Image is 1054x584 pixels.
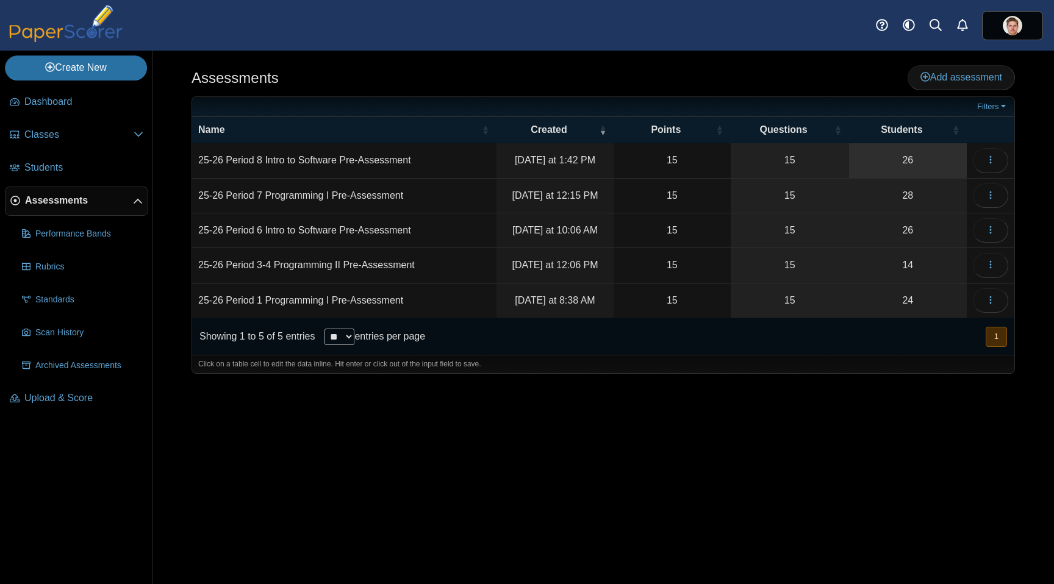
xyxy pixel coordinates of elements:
[24,95,143,109] span: Dashboard
[849,213,967,247] a: 26
[920,72,1002,82] span: Add assessment
[5,88,148,117] a: Dashboard
[651,124,681,135] span: Points
[5,121,148,150] a: Classes
[35,360,143,372] span: Archived Assessments
[614,213,730,248] td: 15
[192,68,279,88] h1: Assessments
[192,143,497,178] td: 25-26 Period 8 Intro to Software Pre-Assessment
[614,248,730,283] td: 15
[35,228,143,240] span: Performance Bands
[614,283,730,318] td: 15
[25,194,133,207] span: Assessments
[731,213,849,247] a: 15
[515,295,595,305] time: Sep 5, 2025 at 8:38 AM
[760,124,808,135] span: Questions
[512,260,598,270] time: Sep 5, 2025 at 12:06 PM
[731,248,849,282] a: 15
[974,101,1011,113] a: Filters
[17,285,148,315] a: Standards
[614,143,730,178] td: 15
[716,117,723,143] span: Points : Activate to sort
[849,283,967,318] a: 24
[17,318,148,347] a: Scan History
[834,117,842,143] span: Questions : Activate to sort
[1003,16,1022,35] img: ps.DqnzboFuwo8eUmLI
[35,327,143,339] span: Scan History
[198,124,225,135] span: Name
[731,179,849,213] a: 15
[982,11,1043,40] a: ps.DqnzboFuwo8eUmLI
[35,294,143,306] span: Standards
[531,124,567,135] span: Created
[192,213,497,248] td: 25-26 Period 6 Intro to Software Pre-Assessment
[5,187,148,216] a: Assessments
[354,331,425,341] label: entries per page
[908,65,1015,90] a: Add assessment
[986,327,1007,347] button: 1
[5,55,147,80] a: Create New
[849,143,967,177] a: 26
[614,179,730,213] td: 15
[949,12,976,39] a: Alerts
[731,283,849,318] a: 15
[5,154,148,183] a: Students
[849,179,967,213] a: 28
[35,261,143,273] span: Rubrics
[17,219,148,249] a: Performance Bands
[24,128,134,141] span: Classes
[192,248,497,283] td: 25-26 Period 3-4 Programming II Pre-Assessment
[849,248,967,282] a: 14
[192,283,497,318] td: 25-26 Period 1 Programming I Pre-Assessment
[512,190,598,201] time: Sep 8, 2025 at 12:15 PM
[482,117,489,143] span: Name : Activate to sort
[512,225,598,235] time: Sep 8, 2025 at 10:06 AM
[984,327,1007,347] nav: pagination
[731,143,849,177] a: 15
[881,124,922,135] span: Students
[24,161,143,174] span: Students
[24,391,143,405] span: Upload & Score
[5,5,127,42] img: PaperScorer
[192,179,497,213] td: 25-26 Period 7 Programming I Pre-Assessment
[17,252,148,282] a: Rubrics
[192,318,315,355] div: Showing 1 to 5 of 5 entries
[192,355,1014,373] div: Click on a table cell to edit the data inline. Hit enter or click out of the input field to save.
[515,155,595,165] time: Sep 8, 2025 at 1:42 PM
[1003,16,1022,35] span: Kevin Stafford
[5,384,148,413] a: Upload & Score
[5,34,127,44] a: PaperScorer
[599,117,606,143] span: Created : Activate to remove sorting
[17,351,148,380] a: Archived Assessments
[952,117,959,143] span: Students : Activate to sort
